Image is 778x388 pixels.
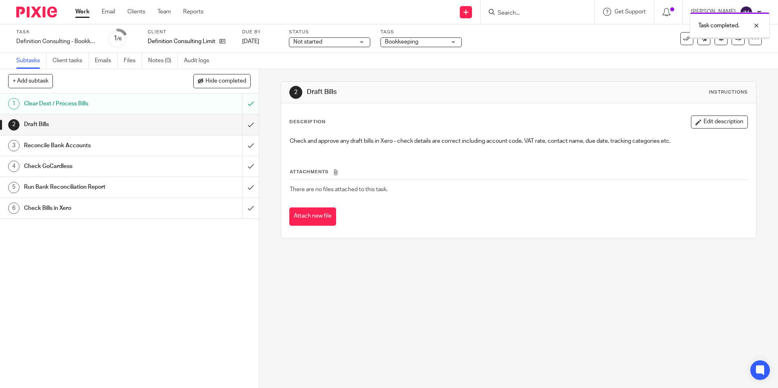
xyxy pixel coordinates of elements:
p: Definition Consulting Limited [148,37,215,46]
span: Not started [293,39,322,45]
div: 5 [8,182,20,193]
div: 2 [289,86,302,99]
label: Task [16,29,98,35]
a: Emails [95,53,118,69]
label: Due by [242,29,279,35]
h1: Check GoCardless [24,160,164,172]
a: Subtasks [16,53,46,69]
a: Email [102,8,115,16]
p: Task completed. [698,22,739,30]
button: Hide completed [193,74,251,88]
span: There are no files attached to this task. [290,187,388,192]
a: Client tasks [52,53,89,69]
span: Bookkeeping [385,39,418,45]
a: Clients [127,8,145,16]
div: 2 [8,119,20,131]
div: 4 [8,161,20,172]
h1: Clear Dext / Process Bills [24,98,164,110]
div: Definition Consulting - Bookkeeping - Weekly with inbox & GoCardless [16,37,98,46]
label: Status [289,29,370,35]
p: Description [289,119,326,125]
div: 3 [8,140,20,151]
a: Reports [183,8,203,16]
h1: Run Bank Reconciliation Report [24,181,164,193]
h1: Draft Bills [307,88,536,96]
span: Hide completed [205,78,246,85]
a: Audit logs [184,53,215,69]
a: Notes (0) [148,53,178,69]
a: Team [157,8,171,16]
span: [DATE] [242,39,259,44]
div: Instructions [709,89,748,96]
img: svg%3E [740,6,753,19]
div: Definition Consulting - Bookkeeping - Weekly with inbox &amp; GoCardless [16,37,98,46]
div: 1 [114,34,122,43]
h1: Reconcile Bank Accounts [24,140,164,152]
small: /6 [117,37,122,41]
div: 1 [8,98,20,109]
button: Attach new file [289,207,336,226]
span: Attachments [290,170,329,174]
a: Work [75,8,90,16]
button: + Add subtask [8,74,53,88]
label: Tags [380,29,462,35]
img: Pixie [16,7,57,17]
p: Check and approve any draft bills in Xero - check details are correct including account code, VAT... [290,137,747,145]
div: 6 [8,203,20,214]
a: Files [124,53,142,69]
h1: Draft Bills [24,118,164,131]
label: Client [148,29,232,35]
h1: Check Bills in Xero [24,202,164,214]
button: Edit description [691,116,748,129]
